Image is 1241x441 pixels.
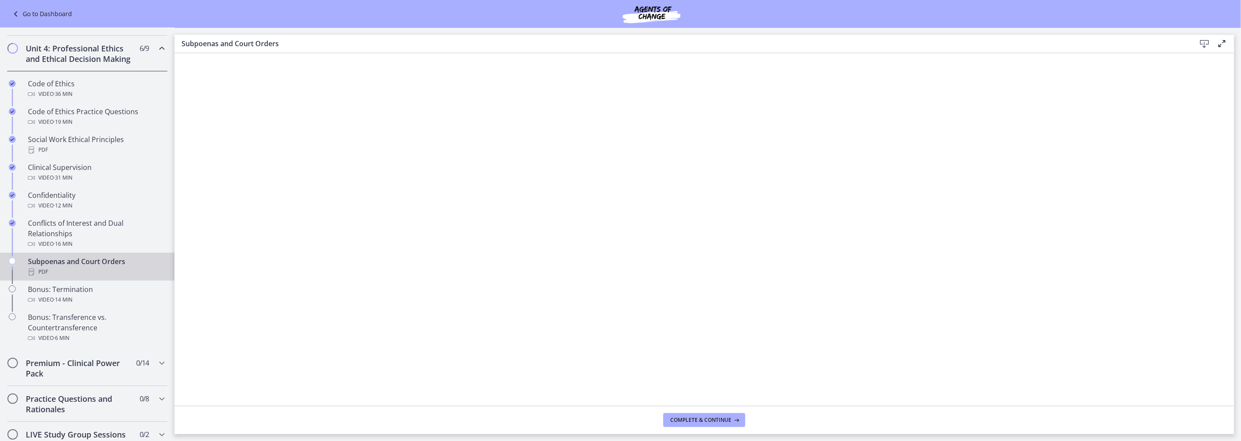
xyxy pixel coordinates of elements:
[140,43,149,54] span: 6 / 9
[54,295,72,305] span: · 14 min
[28,333,164,343] div: Video
[28,190,164,211] div: Confidentiality
[9,136,16,143] i: Completed
[28,256,164,277] div: Subpoenas and Court Orders
[9,192,16,199] i: Completed
[9,164,16,171] i: Completed
[28,218,164,249] div: Conflicts of Interest and Dual Relationships
[663,413,745,427] button: Complete & continue
[10,9,72,19] a: Go to Dashboard
[54,239,72,249] span: · 16 min
[28,239,164,249] div: Video
[28,145,164,155] div: PDF
[28,284,164,305] div: Bonus: Termination
[140,429,149,440] span: 0 / 2
[28,173,164,183] div: Video
[670,417,731,424] span: Complete & continue
[54,200,72,211] span: · 12 min
[26,394,132,414] h2: Practice Questions and Rationales
[28,267,164,277] div: PDF
[9,220,16,227] i: Completed
[54,173,72,183] span: · 31 min
[140,394,149,404] span: 0 / 8
[28,134,164,155] div: Social Work Ethical Principles
[28,312,164,343] div: Bonus: Transference vs. Countertransference
[28,78,164,99] div: Code of Ethics
[54,117,72,127] span: · 19 min
[54,333,69,343] span: · 6 min
[9,108,16,115] i: Completed
[28,295,164,305] div: Video
[9,80,16,87] i: Completed
[54,89,72,99] span: · 36 min
[28,89,164,99] div: Video
[182,38,1182,49] h3: Subpoenas and Court Orders
[28,162,164,183] div: Clinical Supervision
[26,358,132,379] h2: Premium - Clinical Power Pack
[28,117,164,127] div: Video
[26,43,132,64] h2: Unit 4: Professional Ethics and Ethical Decision Making
[28,200,164,211] div: Video
[28,106,164,127] div: Code of Ethics Practice Questions
[26,429,132,440] h2: LIVE Study Group Sessions
[599,3,704,24] img: Agents of Change
[136,358,149,368] span: 0 / 14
